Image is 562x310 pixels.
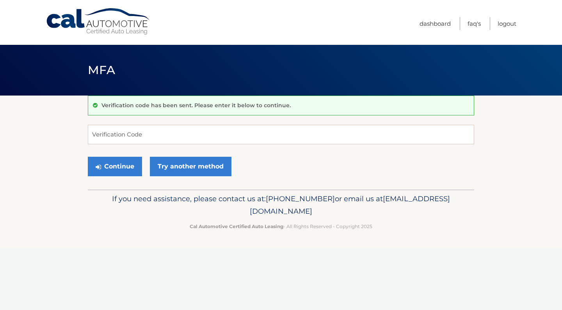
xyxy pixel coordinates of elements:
[266,194,335,203] span: [PHONE_NUMBER]
[93,193,469,218] p: If you need assistance, please contact us at: or email us at
[88,125,474,144] input: Verification Code
[88,63,115,77] span: MFA
[150,157,231,176] a: Try another method
[88,157,142,176] button: Continue
[190,223,283,229] strong: Cal Automotive Certified Auto Leasing
[250,194,450,216] span: [EMAIL_ADDRESS][DOMAIN_NAME]
[101,102,291,109] p: Verification code has been sent. Please enter it below to continue.
[498,17,516,30] a: Logout
[46,8,151,35] a: Cal Automotive
[93,222,469,230] p: - All Rights Reserved - Copyright 2025
[468,17,481,30] a: FAQ's
[420,17,451,30] a: Dashboard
